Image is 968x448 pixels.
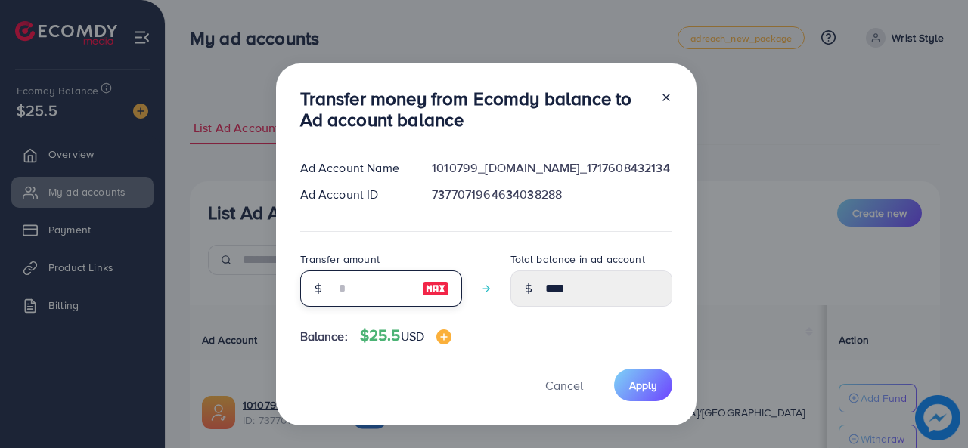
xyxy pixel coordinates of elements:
img: image [436,329,451,344]
h3: Transfer money from Ecomdy balance to Ad account balance [300,88,648,131]
span: Cancel [545,377,583,394]
div: 1010799_[DOMAIN_NAME]_1717608432134 [420,159,684,177]
h4: $25.5 [360,326,451,345]
span: Balance: [300,328,348,345]
span: USD [401,328,424,344]
div: Ad Account Name [288,159,420,177]
button: Apply [614,369,672,401]
label: Transfer amount [300,252,380,267]
span: Apply [629,378,657,393]
div: 7377071964634038288 [420,186,684,203]
button: Cancel [526,369,602,401]
div: Ad Account ID [288,186,420,203]
label: Total balance in ad account [510,252,645,267]
img: image [422,280,449,298]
